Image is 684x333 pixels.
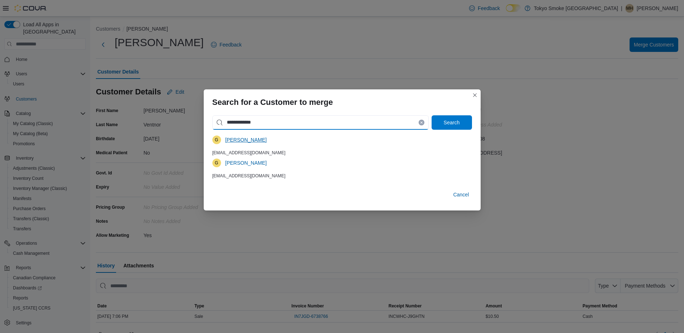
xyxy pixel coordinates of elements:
[450,187,472,202] button: Cancel
[222,133,270,147] button: [PERSON_NAME]
[225,136,267,143] span: [PERSON_NAME]
[419,120,424,125] button: Clear input
[215,159,218,167] span: G
[225,159,267,166] span: [PERSON_NAME]
[212,136,221,144] div: Garth
[432,115,472,130] button: Search
[212,150,472,156] div: [EMAIL_ADDRESS][DOMAIN_NAME]
[212,98,333,107] h3: Search for a Customer to merge
[444,119,459,126] span: Search
[453,191,469,198] span: Cancel
[222,156,270,170] button: [PERSON_NAME]
[212,173,472,179] div: [EMAIL_ADDRESS][DOMAIN_NAME]
[471,91,479,99] button: Closes this modal window
[212,159,221,167] div: Garth
[215,136,218,144] span: G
